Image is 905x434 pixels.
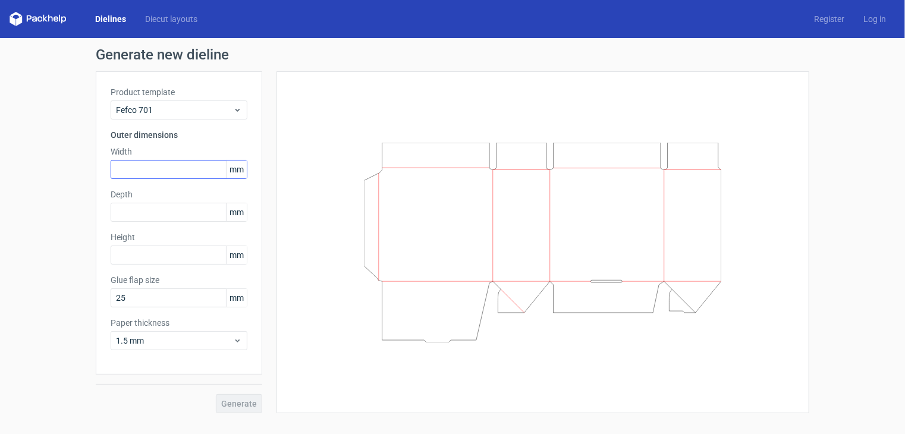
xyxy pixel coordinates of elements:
span: 1.5 mm [116,335,233,347]
span: mm [226,246,247,264]
span: mm [226,203,247,221]
a: Dielines [86,13,136,25]
span: mm [226,289,247,307]
label: Product template [111,86,247,98]
h1: Generate new dieline [96,48,809,62]
label: Glue flap size [111,274,247,286]
h3: Outer dimensions [111,129,247,141]
label: Width [111,146,247,158]
a: Register [805,13,854,25]
label: Depth [111,188,247,200]
a: Log in [854,13,895,25]
a: Diecut layouts [136,13,207,25]
span: Fefco 701 [116,104,233,116]
label: Paper thickness [111,317,247,329]
span: mm [226,161,247,178]
label: Height [111,231,247,243]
